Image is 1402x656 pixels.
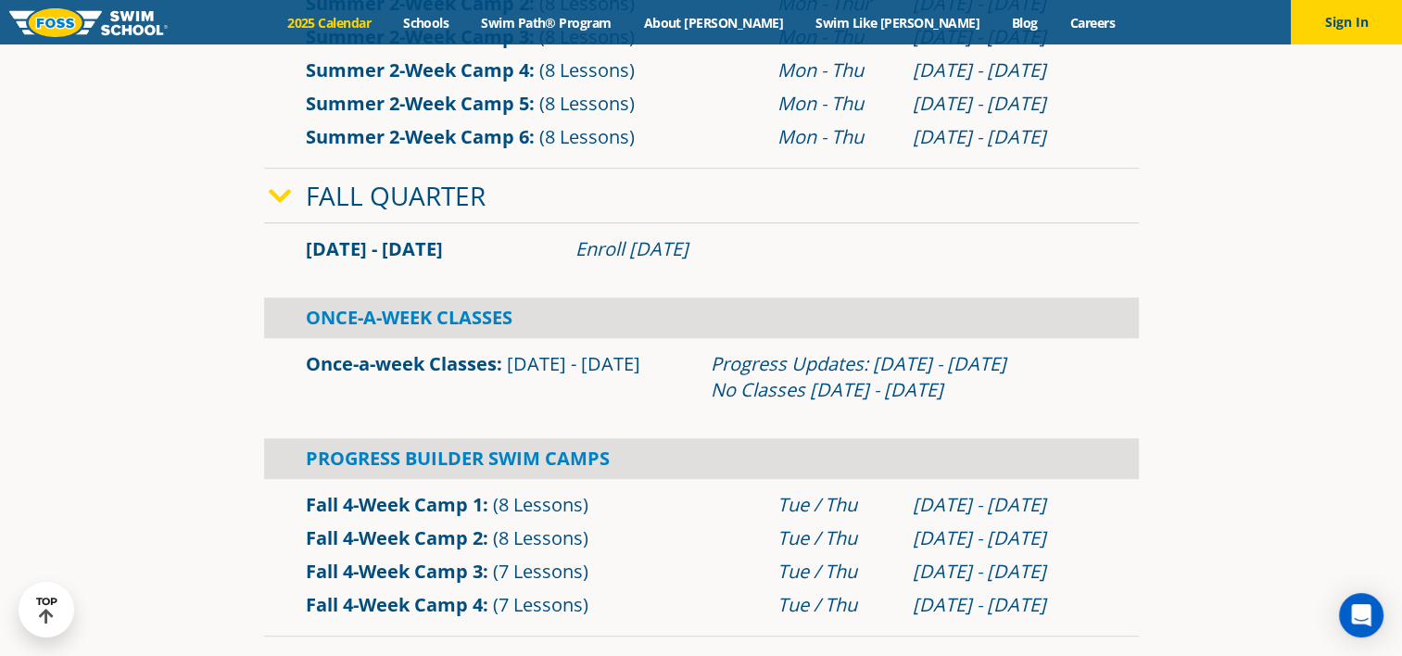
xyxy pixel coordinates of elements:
[264,438,1139,479] div: Progress Builder Swim Camps
[493,592,588,617] span: (7 Lessons)
[507,351,640,376] span: [DATE] - [DATE]
[777,525,894,551] div: Tue / Thu
[306,178,486,213] a: Fall Quarter
[575,236,1097,262] div: Enroll [DATE]
[9,8,168,37] img: FOSS Swim School Logo
[913,559,1097,585] div: [DATE] - [DATE]
[306,24,529,49] a: Summer 2-Week Camp 3
[777,559,894,585] div: Tue / Thu
[1339,593,1383,637] div: Open Intercom Messenger
[777,592,894,618] div: Tue / Thu
[306,236,443,261] span: [DATE] - [DATE]
[913,492,1097,518] div: [DATE] - [DATE]
[539,91,635,116] span: (8 Lessons)
[539,124,635,149] span: (8 Lessons)
[493,492,588,517] span: (8 Lessons)
[306,525,483,550] a: Fall 4-Week Camp 2
[387,14,465,32] a: Schools
[493,525,588,550] span: (8 Lessons)
[913,124,1097,150] div: [DATE] - [DATE]
[272,14,387,32] a: 2025 Calendar
[913,57,1097,83] div: [DATE] - [DATE]
[913,592,1097,618] div: [DATE] - [DATE]
[539,24,635,49] span: (8 Lessons)
[264,297,1139,338] div: Once-A-Week Classes
[493,559,588,584] span: (7 Lessons)
[711,351,1097,403] div: Progress Updates: [DATE] - [DATE] No Classes [DATE] - [DATE]
[913,525,1097,551] div: [DATE] - [DATE]
[306,492,483,517] a: Fall 4-Week Camp 1
[465,14,627,32] a: Swim Path® Program
[306,351,497,376] a: Once-a-week Classes
[306,592,483,617] a: Fall 4-Week Camp 4
[627,14,800,32] a: About [PERSON_NAME]
[1054,14,1130,32] a: Careers
[800,14,996,32] a: Swim Like [PERSON_NAME]
[777,91,894,117] div: Mon - Thu
[306,91,529,116] a: Summer 2-Week Camp 5
[36,596,57,624] div: TOP
[777,57,894,83] div: Mon - Thu
[995,14,1054,32] a: Blog
[913,91,1097,117] div: [DATE] - [DATE]
[539,57,635,82] span: (8 Lessons)
[777,492,894,518] div: Tue / Thu
[777,124,894,150] div: Mon - Thu
[306,559,483,584] a: Fall 4-Week Camp 3
[306,124,529,149] a: Summer 2-Week Camp 6
[306,57,529,82] a: Summer 2-Week Camp 4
